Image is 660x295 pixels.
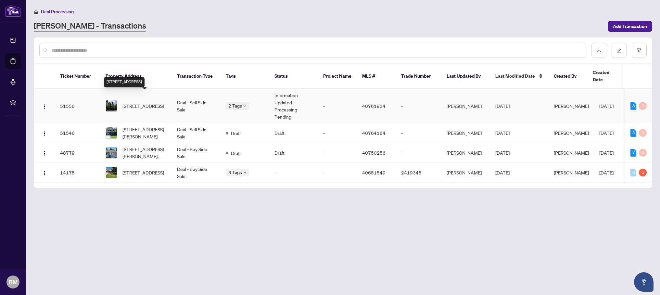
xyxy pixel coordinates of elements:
[269,64,318,89] th: Status
[441,143,490,163] td: [PERSON_NAME]
[106,167,117,178] img: thumbnail-img
[42,131,47,136] img: Logo
[441,123,490,143] td: [PERSON_NAME]
[34,9,38,14] span: home
[100,64,172,89] th: Property Address
[104,77,145,87] div: [STREET_ADDRESS]
[231,130,241,137] span: Draft
[630,129,636,137] div: 3
[441,163,490,183] td: [PERSON_NAME]
[608,21,652,32] button: Add Transaction
[318,123,357,143] td: -
[42,171,47,176] img: Logo
[554,170,589,175] span: [PERSON_NAME]
[612,43,627,58] button: edit
[106,147,117,158] img: thumbnail-img
[42,151,47,156] img: Logo
[593,69,620,83] span: Created Date
[495,150,510,156] span: [DATE]
[396,123,441,143] td: -
[634,272,654,292] button: Open asap
[172,123,221,143] td: Deal - Sell Side Sale
[617,48,621,53] span: edit
[495,170,510,175] span: [DATE]
[5,5,21,17] img: logo
[228,169,242,176] span: 3 Tags
[639,102,647,110] div: 0
[495,72,535,80] span: Last Modified Date
[172,143,221,163] td: Deal - Buy Side Sale
[362,170,386,175] span: 40651549
[228,102,242,109] span: 2 Tags
[106,127,117,138] img: thumbnail-img
[231,149,241,157] span: Draft
[495,103,510,109] span: [DATE]
[639,129,647,137] div: 0
[613,21,647,32] span: Add Transaction
[172,64,221,89] th: Transaction Type
[599,170,614,175] span: [DATE]
[441,89,490,123] td: [PERSON_NAME]
[9,277,18,287] span: BM
[318,143,357,163] td: -
[39,147,50,158] button: Logo
[55,89,100,123] td: 51556
[39,167,50,178] button: Logo
[362,150,386,156] span: 40750256
[172,163,221,183] td: Deal - Buy Side Sale
[122,146,167,160] span: [STREET_ADDRESS][PERSON_NAME][PERSON_NAME]
[41,9,74,15] span: Deal Processing
[599,103,614,109] span: [DATE]
[396,143,441,163] td: -
[639,169,647,176] div: 1
[591,43,606,58] button: download
[269,143,318,163] td: Draft
[639,149,647,157] div: 0
[122,169,164,176] span: [STREET_ADDRESS]
[637,48,641,53] span: filter
[630,169,636,176] div: 0
[39,128,50,138] button: Logo
[318,89,357,123] td: -
[362,130,386,136] span: 40764164
[441,64,490,89] th: Last Updated By
[588,64,633,89] th: Created Date
[554,150,589,156] span: [PERSON_NAME]
[396,64,441,89] th: Trade Number
[122,102,164,109] span: [STREET_ADDRESS]
[269,163,318,183] td: -
[599,130,614,136] span: [DATE]
[318,64,357,89] th: Project Name
[55,163,100,183] td: 14175
[632,43,647,58] button: filter
[396,89,441,123] td: -
[221,64,269,89] th: Tags
[630,149,636,157] div: 7
[490,64,549,89] th: Last Modified Date
[106,100,117,111] img: thumbnail-img
[554,103,589,109] span: [PERSON_NAME]
[39,101,50,111] button: Logo
[34,20,146,32] a: [PERSON_NAME] - Transactions
[362,103,386,109] span: 40761934
[495,130,510,136] span: [DATE]
[599,150,614,156] span: [DATE]
[55,123,100,143] td: 51546
[243,171,247,174] span: down
[630,102,636,110] div: 8
[318,163,357,183] td: -
[55,64,100,89] th: Ticket Number
[357,64,396,89] th: MLS #
[269,89,318,123] td: Information Updated - Processing Pending
[549,64,588,89] th: Created By
[269,123,318,143] td: Draft
[243,104,247,108] span: down
[172,89,221,123] td: Deal - Sell Side Sale
[597,48,601,53] span: download
[42,104,47,109] img: Logo
[55,143,100,163] td: 48779
[554,130,589,136] span: [PERSON_NAME]
[396,163,441,183] td: 2419345
[122,126,167,140] span: [STREET_ADDRESS][PERSON_NAME]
